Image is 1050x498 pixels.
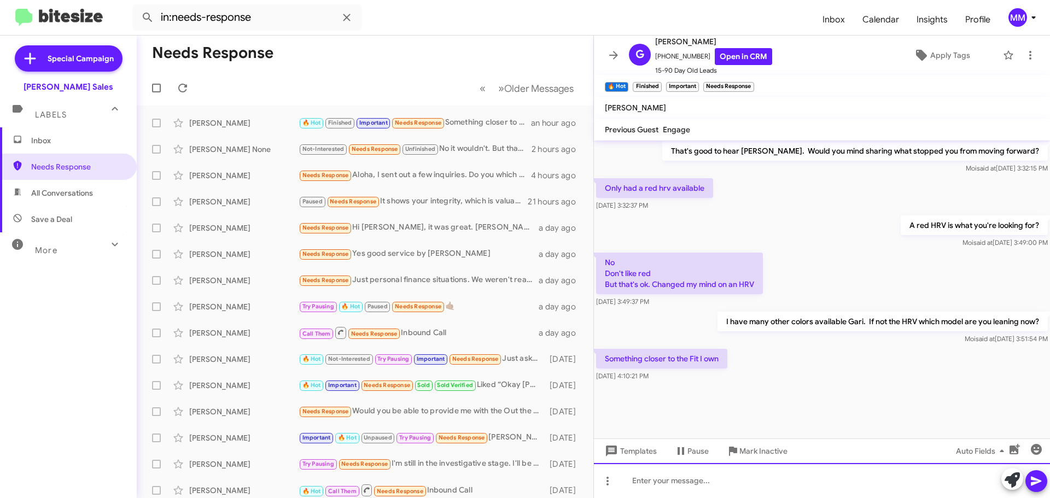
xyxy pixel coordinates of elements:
span: Needs Response [302,250,349,257]
div: [DATE] [544,406,585,417]
div: [PERSON_NAME] None [189,144,299,155]
button: Next [492,77,580,99]
div: No it wouldn't. But thank you though. [299,143,532,155]
div: [PERSON_NAME] [189,380,299,391]
span: Needs Response [302,224,349,231]
span: Labels [35,110,67,120]
span: Needs Response [302,408,349,415]
span: Call Them [302,330,331,337]
p: I have many other colors available Gari. If not the HRV which model are you leaning now? [717,312,1048,331]
div: [PERSON_NAME] [189,118,299,128]
div: a day ago [539,249,585,260]
span: G [635,46,644,63]
p: Only had a red hrv available [596,178,713,198]
span: Try Pausing [377,355,409,362]
span: said at [973,238,993,247]
div: MM [1008,8,1027,27]
span: said at [977,164,996,172]
span: Call Them [328,488,357,495]
span: Calendar [854,4,908,36]
div: [DATE] [544,354,585,365]
div: [PERSON_NAME] [189,406,299,417]
span: 🔥 Hot [302,355,321,362]
div: [DATE] [544,432,585,443]
small: Finished [633,82,661,92]
div: Hi [PERSON_NAME], it was great. [PERSON_NAME] was very nice and informative. I'm just deciding wh... [299,221,539,234]
div: Something closer to the Fit I own [299,116,531,129]
span: [PERSON_NAME] [655,35,772,48]
span: Needs Response [377,488,423,495]
div: Just asking if I do get a car would you know how much I would have to put down? Say I only have $... [299,353,544,365]
div: Yes good service by [PERSON_NAME] [299,248,539,260]
span: Needs Response [395,303,441,310]
span: Apply Tags [930,45,970,65]
div: Just personal finance situations. We weren't ready to commit to anything until later down the line [299,274,539,286]
span: » [498,81,504,95]
a: Open in CRM [715,48,772,65]
button: MM [999,8,1038,27]
span: Needs Response [439,434,485,441]
span: [DATE] 3:32:37 PM [596,201,648,209]
p: No Don't like red But that's ok. Changed my mind on an HRV [596,253,763,294]
div: Inbound Call [299,483,544,497]
span: Auto Fields [956,441,1008,461]
div: 4 hours ago [531,170,585,181]
span: Needs Response [352,145,398,153]
span: Unpaused [364,434,392,441]
span: Finished [328,119,352,126]
span: 🔥 Hot [302,382,321,389]
span: [DATE] 4:10:21 PM [596,372,649,380]
span: Moi [DATE] 3:32:15 PM [966,164,1048,172]
button: Templates [594,441,666,461]
span: [PHONE_NUMBER] [655,48,772,65]
span: Important [328,382,357,389]
span: Needs Response [452,355,499,362]
span: Try Pausing [302,303,334,310]
div: [PERSON_NAME] [189,222,299,233]
small: Needs Response [703,82,754,92]
span: Paused [367,303,388,310]
div: a day ago [539,222,585,233]
span: Important [359,119,388,126]
span: Not-Interested [328,355,370,362]
span: Mark Inactive [739,441,787,461]
div: [PERSON_NAME]. I am touching base - I am ready to put down a hold deposit and I see you have a bl... [299,431,544,444]
div: an hour ago [531,118,585,128]
span: 🔥 Hot [302,488,321,495]
a: Special Campaign [15,45,122,72]
span: Inbox [31,135,124,146]
span: Not-Interested [302,145,345,153]
span: Moi [DATE] 3:49:00 PM [962,238,1048,247]
span: Special Campaign [48,53,114,64]
a: Inbox [814,4,854,36]
p: A red HRV is what you're looking for? [901,215,1048,235]
span: 🔥 Hot [338,434,357,441]
span: Older Messages [504,83,574,95]
span: Templates [603,441,657,461]
span: 15-90 Day Old Leads [655,65,772,76]
a: Insights [908,4,956,36]
div: [DATE] [544,485,585,496]
button: Mark Inactive [717,441,796,461]
div: [PERSON_NAME] [189,485,299,496]
a: Profile [956,4,999,36]
div: a day ago [539,301,585,312]
span: Important [302,434,331,441]
div: [PERSON_NAME] [189,196,299,207]
p: That's good to hear [PERSON_NAME]. Would you mind sharing what stopped you from moving forward? [662,141,1048,161]
span: [PERSON_NAME] [605,103,666,113]
div: [PERSON_NAME] [189,249,299,260]
span: Needs Response [302,172,349,179]
span: Needs Response [31,161,124,172]
h1: Needs Response [152,44,273,62]
div: 21 hours ago [528,196,585,207]
div: [PERSON_NAME] [189,327,299,338]
span: Needs Response [351,330,398,337]
button: Pause [666,441,717,461]
div: [DATE] [544,380,585,391]
small: Important [666,82,699,92]
div: Would you be able to provide me with the Out the Door price of the 2025 Honda Pilot EX-L Radiant Red [299,405,544,418]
